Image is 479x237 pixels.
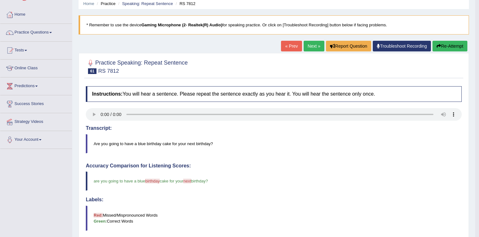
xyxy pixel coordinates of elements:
span: cake for your [160,179,183,183]
span: ? [206,179,208,183]
blockquote: * Remember to use the device for speaking practice. Or click on [Troubleshoot Recording] button b... [79,15,469,34]
b: Red: [94,213,103,218]
a: Your Account [0,131,72,147]
a: Home [0,6,72,22]
span: next [183,179,191,183]
a: Troubleshoot Recording [373,41,431,51]
h2: Practice Speaking: Repeat Sentence [86,58,188,74]
span: are you going to have a blue [94,179,145,183]
span: birthday [191,179,206,183]
a: Practice Questions [0,24,72,39]
a: Speaking: Repeat Sentence [122,1,173,6]
li: Practice [95,1,115,7]
a: Tests [0,42,72,57]
h4: Transcript: [86,125,462,131]
button: Report Question [326,41,371,51]
a: Predictions [0,77,72,93]
small: RS 7812 [98,68,119,74]
h4: Accuracy Comparison for Listening Scores: [86,163,462,169]
li: RS 7812 [174,1,195,7]
a: « Prev [281,41,302,51]
b: Instructions: [92,91,123,97]
span: birthday [145,179,160,183]
h4: You will hear a sentence. Please repeat the sentence exactly as you hear it. You will hear the se... [86,86,462,102]
b: Green: [94,219,107,224]
button: Re-Attempt [432,41,467,51]
a: Strategy Videos [0,113,72,129]
blockquote: Are you going to have a blue birthday cake for your next birthday? [86,134,462,153]
a: Home [83,1,94,6]
span: 61 [88,68,96,74]
blockquote: Missed/Mispronounced Words Correct Words [86,206,462,231]
b: Gaming Microphone (2- Realtek(R) Audio) [141,23,222,27]
a: Next » [304,41,324,51]
a: Online Class [0,60,72,75]
h4: Labels: [86,197,462,203]
a: Success Stories [0,95,72,111]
